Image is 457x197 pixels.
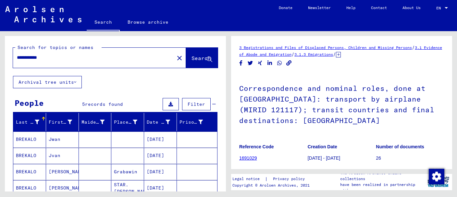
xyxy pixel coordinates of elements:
p: Copyright © Arolsen Archives, 2021 [232,182,313,188]
a: 3.1.3 Emigrations [294,52,333,57]
mat-cell: BREKALO [13,148,46,164]
mat-header-cell: Prisoner # [177,113,217,131]
mat-cell: STAR.[PERSON_NAME] [111,180,144,196]
b: Creation Date [308,144,337,149]
a: 3 Registrations and Files of Displaced Persons, Children and Missing Persons [239,45,412,50]
div: Maiden Name [81,117,113,127]
div: Prisoner # [179,117,211,127]
mat-icon: close [176,54,183,62]
mat-header-cell: Maiden Name [79,113,112,131]
div: First Name [49,117,80,127]
span: 5 [82,101,85,107]
img: yv_logo.png [426,174,451,190]
p: The Arolsen Archives online collections [340,170,425,182]
mat-label: Search for topics or names [18,44,93,50]
mat-cell: BREKALO [13,131,46,147]
button: Share on LinkedIn [266,59,273,67]
div: Date of Birth [147,119,170,126]
div: Change consent [428,168,444,184]
button: Archival tree units [13,76,82,88]
a: Browse archive [120,14,176,30]
mat-cell: [PERSON_NAME] [46,164,79,180]
span: EN [436,6,443,10]
mat-cell: Jwan [46,131,79,147]
div: Last Name [16,119,39,126]
b: Number of documents [376,144,424,149]
div: | [232,176,313,182]
div: First Name [49,119,72,126]
div: Last Name [16,117,47,127]
span: Filter [188,101,205,107]
div: Place of Birth [114,119,137,126]
div: Prisoner # [179,119,203,126]
div: Place of Birth [114,117,145,127]
img: Change consent [429,169,444,184]
mat-cell: [PERSON_NAME] [46,180,79,196]
mat-cell: [DATE] [144,148,177,164]
span: records found [85,101,123,107]
button: Share on WhatsApp [276,59,283,67]
mat-cell: [DATE] [144,164,177,180]
mat-cell: [DATE] [144,131,177,147]
mat-cell: BREKALO [13,164,46,180]
button: Copy link [286,59,292,67]
p: [DATE] - [DATE] [308,155,376,162]
mat-header-cell: Last Name [13,113,46,131]
mat-header-cell: Date of Birth [144,113,177,131]
p: have been realized in partnership with [340,182,425,193]
img: Arolsen_neg.svg [5,6,81,22]
p: 26 [376,155,444,162]
mat-cell: Grabawin [111,164,144,180]
div: People [15,97,44,109]
span: / [412,44,415,50]
h1: Correspondence and nominal roles, done at [GEOGRAPHIC_DATA]: transport by airplane (MIRID 121117)... [239,73,444,134]
a: Legal notice [232,176,265,182]
span: Search [191,55,211,61]
span: / [291,51,294,57]
div: Maiden Name [81,119,105,126]
a: Privacy policy [268,176,313,182]
div: Date of Birth [147,117,178,127]
button: Search [186,48,218,68]
mat-cell: Jvan [46,148,79,164]
a: 1691029 [239,155,257,161]
a: Search [87,14,120,31]
button: Share on Xing [257,59,264,67]
mat-cell: BREKALO [13,180,46,196]
button: Share on Twitter [247,59,254,67]
button: Filter [182,98,211,110]
mat-cell: [DATE] [144,180,177,196]
button: Clear [173,51,186,64]
button: Share on Facebook [238,59,244,67]
b: Reference Code [239,144,274,149]
mat-header-cell: Place of Birth [111,113,144,131]
span: / [333,51,336,57]
mat-header-cell: First Name [46,113,79,131]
